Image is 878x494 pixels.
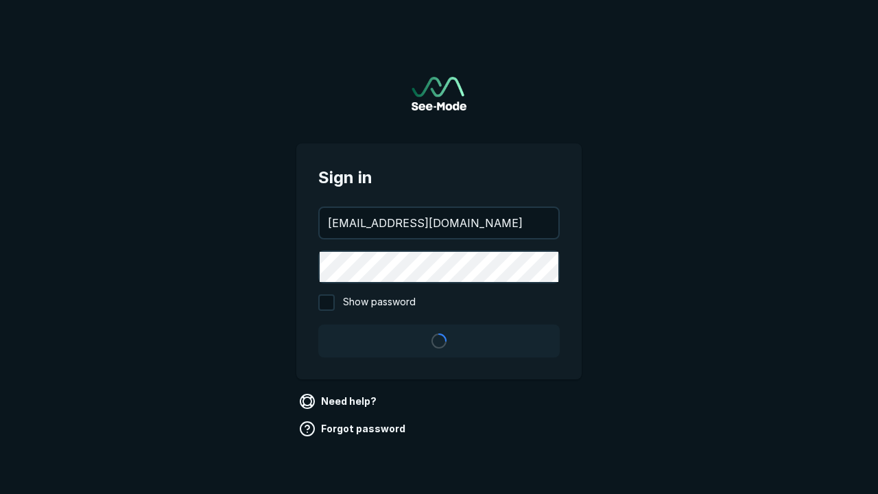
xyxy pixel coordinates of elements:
span: Sign in [318,165,560,190]
input: your@email.com [320,208,558,238]
img: See-Mode Logo [412,77,466,110]
a: Need help? [296,390,382,412]
a: Go to sign in [412,77,466,110]
span: Show password [343,294,416,311]
a: Forgot password [296,418,411,440]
